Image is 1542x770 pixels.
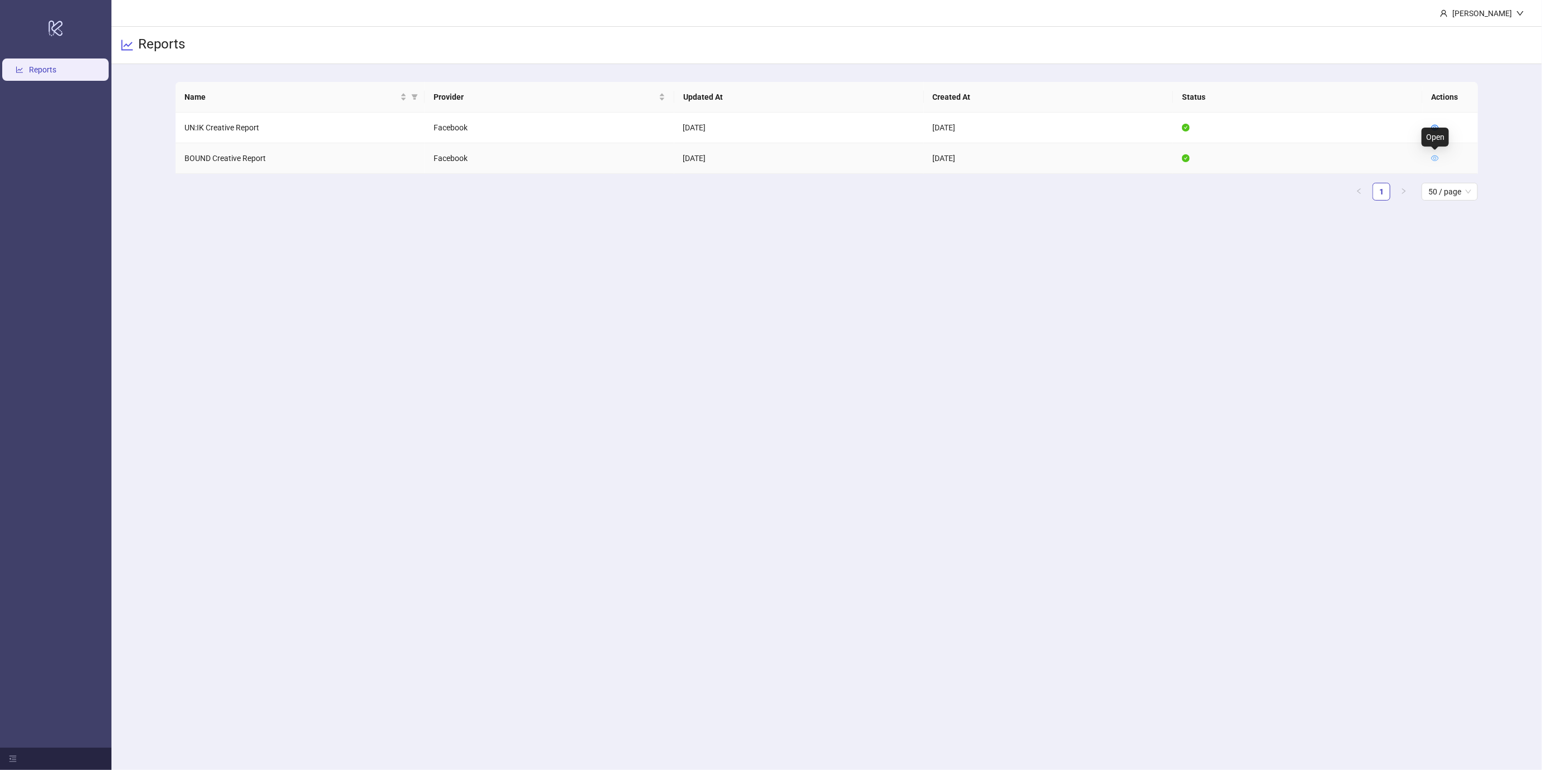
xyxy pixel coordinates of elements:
span: right [1400,188,1407,194]
td: [DATE] [674,143,924,174]
td: BOUND Creative Report [176,143,425,174]
td: [DATE] [674,113,924,143]
th: Name [176,82,425,113]
span: Name [184,91,398,103]
td: [DATE] [923,143,1173,174]
span: filter [411,94,418,100]
span: check-circle [1182,154,1190,162]
a: 1 [1373,183,1390,200]
span: eye [1431,154,1439,162]
button: right [1395,183,1413,201]
h3: Reports [138,36,185,55]
span: 50 / page [1428,183,1471,200]
a: eye [1431,154,1439,163]
a: eye [1431,123,1439,132]
td: [DATE] [923,113,1173,143]
th: Status [1173,82,1423,113]
li: Previous Page [1350,183,1368,201]
th: Created At [924,82,1174,113]
button: left [1350,183,1368,201]
a: Reports [29,65,56,74]
span: check-circle [1182,124,1190,131]
div: [PERSON_NAME] [1448,7,1516,20]
td: UN:IK Creative Report [176,113,425,143]
span: filter [409,89,420,105]
span: line-chart [120,38,134,52]
span: user [1440,9,1448,17]
span: Provider [434,91,656,103]
div: Open [1422,128,1449,147]
td: Facebook [425,143,674,174]
li: 1 [1373,183,1390,201]
th: Actions [1422,82,1478,113]
span: menu-fold [9,755,17,763]
td: Facebook [425,113,674,143]
li: Next Page [1395,183,1413,201]
span: eye [1431,124,1439,131]
div: Page Size [1422,183,1478,201]
span: down [1516,9,1524,17]
th: Updated At [674,82,924,113]
span: left [1356,188,1363,194]
th: Provider [425,82,674,113]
